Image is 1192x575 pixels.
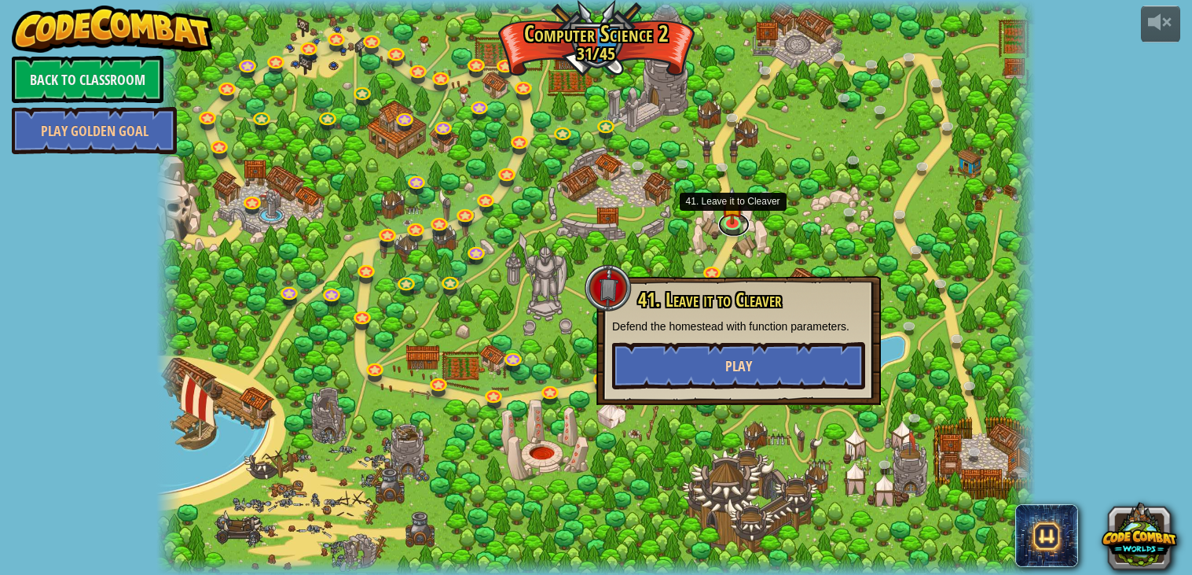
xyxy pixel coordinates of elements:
button: Play [612,342,865,389]
p: Defend the homestead with function parameters. [612,319,865,334]
a: Play Golden Goal [12,107,177,154]
button: Adjust volume [1141,6,1180,42]
span: Play [725,356,752,376]
a: Back to Classroom [12,56,163,103]
img: CodeCombat - Learn how to code by playing a game [12,6,213,53]
img: level-banner-started.png [722,187,744,225]
span: 41. Leave it to Cleaver [638,286,782,313]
